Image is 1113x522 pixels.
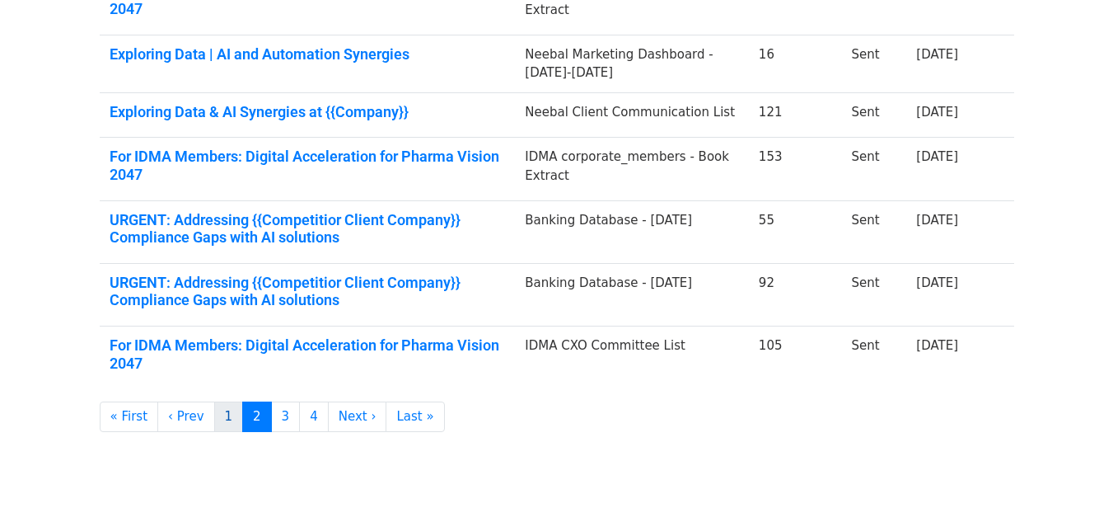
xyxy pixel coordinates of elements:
a: Exploring Data & AI Synergies at {{Company}} [110,103,506,121]
a: Exploring Data | AI and Automation Synergies [110,45,506,63]
td: Sent [841,327,906,389]
td: Sent [841,35,906,92]
iframe: Chat Widget [1031,443,1113,522]
td: Sent [841,138,906,200]
a: ‹ Prev [157,402,215,432]
a: Next › [328,402,387,432]
td: Neebal Client Communication List [515,92,749,138]
a: [DATE] [916,275,958,290]
td: 105 [749,327,842,389]
td: Sent [841,200,906,263]
a: 4 [299,402,329,432]
a: [DATE] [916,47,958,62]
td: 92 [749,263,842,326]
td: IDMA corporate_members - Book Extract [515,138,749,200]
td: IDMA CXO Committee List [515,327,749,389]
td: Banking Database - [DATE] [515,263,749,326]
a: Last » [386,402,444,432]
a: [DATE] [916,105,958,120]
a: For IDMA Members: Digital Acceleration for Pharma Vision 2047 [110,336,506,372]
a: [DATE] [916,149,958,164]
a: 2 [242,402,272,432]
a: 3 [271,402,301,432]
td: Sent [841,263,906,326]
td: 121 [749,92,842,138]
td: 16 [749,35,842,92]
a: [DATE] [916,338,958,353]
a: For IDMA Members: Digital Acceleration for Pharma Vision 2047 [110,148,506,183]
a: URGENT: Addressing {{Competitior Client Company}} Compliance Gaps with AI solutions [110,274,506,309]
td: Sent [841,92,906,138]
td: Banking Database - [DATE] [515,200,749,263]
a: URGENT: Addressing {{Competitior Client Company}} Compliance Gaps with AI solutions [110,211,506,247]
a: 1 [214,402,244,432]
td: 55 [749,200,842,263]
a: « First [100,402,159,432]
a: [DATE] [916,213,958,228]
td: Neebal Marketing Dashboard - [DATE]-[DATE] [515,35,749,92]
td: 153 [749,138,842,200]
